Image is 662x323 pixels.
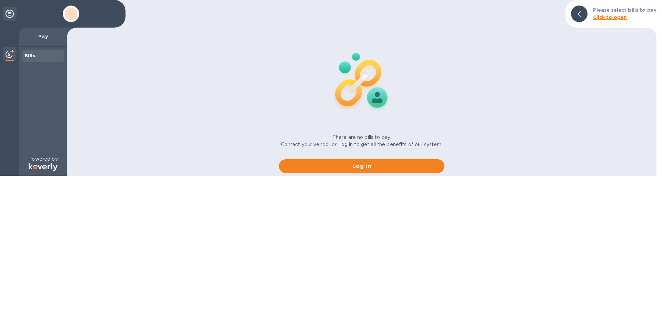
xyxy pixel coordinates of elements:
[25,53,35,58] b: Bills
[284,162,439,170] span: Log in
[593,14,627,20] b: Click to open
[593,7,656,13] b: Please select bills to pay
[25,33,61,40] p: Pay
[281,134,443,148] p: There are no bills to pay. Contact your vendor or Log in to get all the benefits of our system.
[28,155,58,163] p: Powered by
[29,163,58,171] img: Logo
[279,159,444,173] button: Log in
